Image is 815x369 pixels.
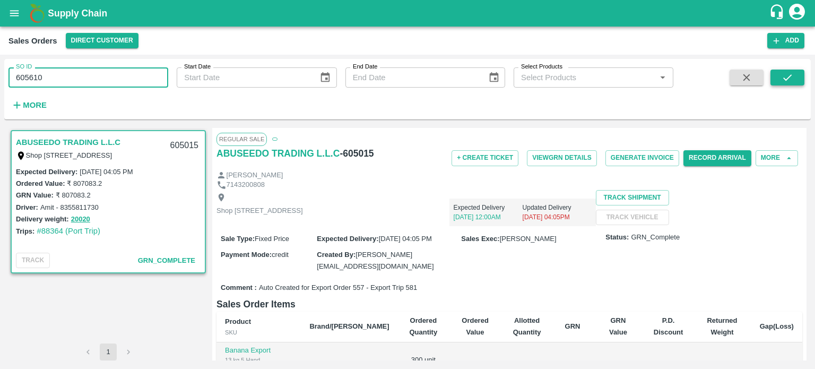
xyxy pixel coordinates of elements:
div: account of current user [787,2,807,24]
b: Product [225,317,251,325]
label: Sales Exec : [461,235,499,243]
p: [PERSON_NAME] [227,170,283,181]
span: [DATE] 04:05 PM [379,235,432,243]
nav: pagination navigation [78,344,138,361]
img: logo [27,3,48,24]
button: 20020 [71,213,90,226]
button: Record Arrival [683,150,751,166]
button: Select DC [66,33,138,48]
label: Shop [STREET_ADDRESS] [26,151,112,159]
label: Ordered Value: [16,179,65,187]
label: Select Products [521,63,562,71]
b: Gap(Loss) [760,322,794,330]
strong: More [23,101,47,109]
label: Amit - 8355811730 [40,203,99,211]
b: Returned Weight [707,316,737,336]
label: GRN Value: [16,191,54,199]
h6: Sales Order Items [216,297,802,312]
p: [DATE] 12:00AM [454,212,523,222]
b: GRN [565,322,580,330]
button: Generate Invoice [605,150,679,166]
button: ViewGRN Details [527,150,597,166]
label: Created By : [317,251,356,259]
label: Delivery weight: [16,215,69,223]
div: Sales Orders [8,34,57,48]
p: Shop [STREET_ADDRESS] [216,206,303,216]
div: customer-support [769,4,787,23]
button: Open [656,71,670,84]
label: ₹ 807083.2 [56,191,91,199]
input: Start Date [177,67,311,88]
b: Ordered Value [462,316,489,336]
label: [DATE] 04:05 PM [80,168,133,176]
label: Sale Type : [221,235,255,243]
p: Expected Delivery [454,203,523,212]
h6: - 605015 [340,146,374,161]
label: Start Date [184,63,211,71]
label: Comment : [221,283,257,293]
p: [DATE] 04:05PM [523,212,592,222]
input: Enter SO ID [8,67,168,88]
span: Auto Created for Export Order 557 - Export Trip 581 [259,283,417,293]
span: GRN_Complete [631,233,680,243]
a: Supply Chain [48,6,769,21]
input: End Date [345,67,480,88]
button: More [8,96,49,114]
label: Expected Delivery : [317,235,378,243]
button: open drawer [2,1,27,25]
b: Allotted Quantity [513,316,541,336]
b: GRN Value [609,316,627,336]
label: End Date [353,63,377,71]
span: [PERSON_NAME][EMAIL_ADDRESS][DOMAIN_NAME] [317,251,433,270]
button: page 1 [100,344,117,361]
button: + Create Ticket [452,150,518,166]
span: credit [272,251,289,259]
p: Banana Export [225,346,292,356]
span: GRN_Complete [138,256,195,264]
a: ABUSEEDO TRADING L.L.C [216,146,340,161]
span: Fixed Price [255,235,289,243]
label: Status: [605,233,629,243]
div: 605015 [164,133,205,158]
p: 7143200808 [227,180,265,190]
b: Supply Chain [48,8,107,19]
label: SO ID [16,63,32,71]
p: Updated Delivery [523,203,592,212]
label: Payment Mode : [221,251,272,259]
button: More [756,150,798,166]
span: [PERSON_NAME] [500,235,557,243]
b: P.D. Discount [654,316,683,336]
label: ₹ 807083.2 [67,179,102,187]
button: Track Shipment [596,190,669,205]
button: Choose date [315,67,335,88]
input: Select Products [517,71,653,84]
span: Regular Sale [216,133,267,145]
b: Brand/[PERSON_NAME] [309,322,389,330]
button: Add [767,33,804,48]
b: Ordered Quantity [409,316,437,336]
button: Choose date [484,67,504,88]
label: Expected Delivery : [16,168,77,176]
label: Driver: [16,203,38,211]
div: 13 kg 5 Hand [225,355,292,365]
a: ABUSEEDO TRADING L.L.C [16,135,120,149]
label: Trips: [16,227,34,235]
a: #88364 (Port Trip) [37,227,100,235]
div: SKU [225,328,292,337]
